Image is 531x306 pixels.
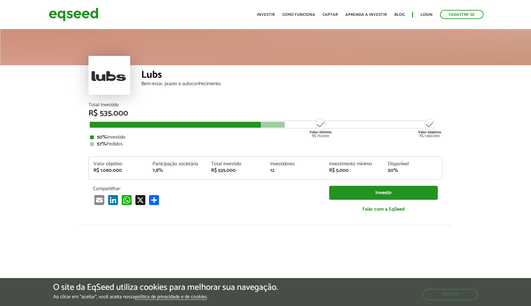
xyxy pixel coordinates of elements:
a: Email [93,195,106,205]
div: R$ 710.000 [309,118,332,138]
div: Lubs [141,70,443,81]
div: Bem-estar, prazer e autoconhecimento [141,81,443,86]
div: Pedidos [90,142,441,147]
button: Aceitar [423,289,478,300]
img: EqSeed [49,6,98,23]
a: Investir [329,186,438,200]
a: Login [420,13,433,17]
p: Compartilhar: [93,186,320,192]
strong: 57% [97,140,107,148]
div: 7,8% [152,168,202,173]
a: Blog [394,13,405,17]
div: Total Investido [88,103,443,107]
strong: Valor objetivo [418,129,441,135]
div: Disponível [388,162,438,167]
a: Compartilhar [148,195,160,205]
a: Cadastre-se [440,10,483,19]
div: R$ 1.060.000 [93,168,143,173]
div: 12 [270,168,320,173]
a: Captar [323,13,338,17]
a: WhatsApp [120,195,133,205]
div: Participação societária [152,162,202,167]
div: Investimento mínimo [329,162,379,167]
a: Investir [257,13,275,17]
div: R$ 1.060.000 [418,118,441,138]
a: Como funciona [282,13,315,17]
div: Investido [90,135,441,140]
div: R$ 5.000 [329,168,379,173]
a: Falar com a EqSeed [329,203,438,216]
div: R$ 535.000 [88,109,443,117]
a: X [134,195,147,205]
div: Valor objetivo [93,162,143,167]
strong: Valor mínimo [310,129,332,135]
div: Investidores [270,162,320,167]
div: Total investido [211,162,261,167]
h5: O site da EqSeed utiliza cookies para melhorar sua navegação. [53,283,278,292]
p: Ao clicar em "aceitar", você aceita nossa . [53,294,278,300]
div: R$ 535.000 [211,168,261,173]
a: LinkedIn [107,195,119,205]
a: Aprenda a investir [345,13,387,17]
div: 50% [388,168,438,173]
strong: 50% [97,133,107,141]
a: política de privacidade e de cookies [135,295,207,300]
